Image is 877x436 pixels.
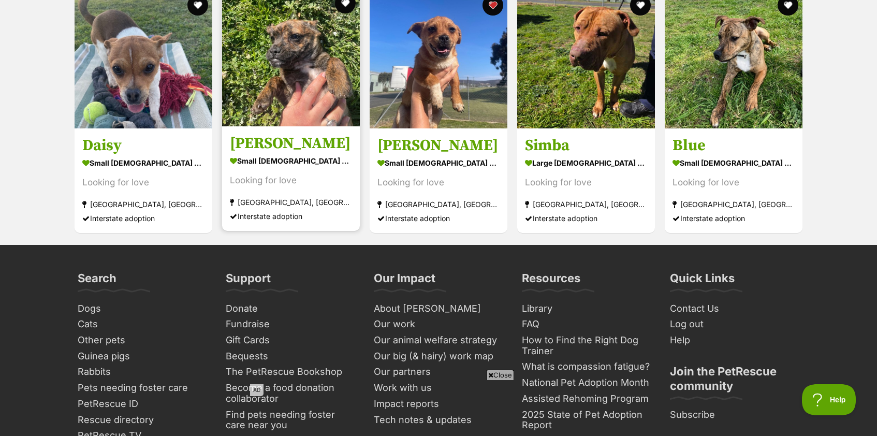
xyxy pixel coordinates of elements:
[82,136,204,156] h3: Daisy
[370,128,507,234] a: [PERSON_NAME] small [DEMOGRAPHIC_DATA] Dog Looking for love [GEOGRAPHIC_DATA], [GEOGRAPHIC_DATA] ...
[230,174,352,188] div: Looking for love
[666,301,803,317] a: Contact Us
[517,128,655,234] a: Simba large [DEMOGRAPHIC_DATA] Dog Looking for love [GEOGRAPHIC_DATA], [GEOGRAPHIC_DATA] Intersta...
[525,136,647,156] h3: Simba
[230,210,352,224] div: Interstate adoption
[670,271,735,292] h3: Quick Links
[222,316,359,332] a: Fundraise
[74,332,211,348] a: Other pets
[522,271,580,292] h3: Resources
[486,370,514,380] span: Close
[370,348,507,365] a: Our big (& hairy) work map
[673,176,795,190] div: Looking for love
[230,134,352,154] h3: [PERSON_NAME]
[673,136,795,156] h3: Blue
[82,212,204,226] div: Interstate adoption
[666,316,803,332] a: Log out
[673,156,795,171] div: small [DEMOGRAPHIC_DATA] Dog
[230,154,352,169] div: small [DEMOGRAPHIC_DATA] Dog
[370,301,507,317] a: About [PERSON_NAME]
[370,316,507,332] a: Our work
[74,348,211,365] a: Guinea pigs
[525,176,647,190] div: Looking for love
[525,198,647,212] div: [GEOGRAPHIC_DATA], [GEOGRAPHIC_DATA]
[377,198,500,212] div: [GEOGRAPHIC_DATA], [GEOGRAPHIC_DATA]
[222,126,360,231] a: [PERSON_NAME] small [DEMOGRAPHIC_DATA] Dog Looking for love [GEOGRAPHIC_DATA], [GEOGRAPHIC_DATA] ...
[518,316,655,332] a: FAQ
[74,396,211,412] a: PetRescue ID
[74,316,211,332] a: Cats
[75,128,212,234] a: Daisy small [DEMOGRAPHIC_DATA] Dog Looking for love [GEOGRAPHIC_DATA], [GEOGRAPHIC_DATA] Intersta...
[222,364,359,380] a: The PetRescue Bookshop
[673,198,795,212] div: [GEOGRAPHIC_DATA], [GEOGRAPHIC_DATA]
[377,156,500,171] div: small [DEMOGRAPHIC_DATA] Dog
[377,212,500,226] div: Interstate adoption
[222,407,359,433] a: Find pets needing foster care near you
[518,359,655,375] a: What is compassion fatigue?
[250,384,627,431] iframe: Advertisement
[802,384,856,415] iframe: Help Scout Beacon - Open
[525,156,647,171] div: large [DEMOGRAPHIC_DATA] Dog
[518,375,655,391] a: National Pet Adoption Month
[222,380,359,406] a: Become a food donation collaborator
[377,176,500,190] div: Looking for love
[230,196,352,210] div: [GEOGRAPHIC_DATA], [GEOGRAPHIC_DATA]
[222,348,359,365] a: Bequests
[82,156,204,171] div: small [DEMOGRAPHIC_DATA] Dog
[74,364,211,380] a: Rabbits
[74,380,211,396] a: Pets needing foster care
[82,198,204,212] div: [GEOGRAPHIC_DATA], [GEOGRAPHIC_DATA]
[665,128,802,234] a: Blue small [DEMOGRAPHIC_DATA] Dog Looking for love [GEOGRAPHIC_DATA], [GEOGRAPHIC_DATA] Interstat...
[370,364,507,380] a: Our partners
[74,301,211,317] a: Dogs
[518,332,655,359] a: How to Find the Right Dog Trainer
[673,212,795,226] div: Interstate adoption
[525,212,647,226] div: Interstate adoption
[74,412,211,428] a: Rescue directory
[666,332,803,348] a: Help
[222,332,359,348] a: Gift Cards
[374,271,435,292] h3: Our Impact
[82,176,204,190] div: Looking for love
[666,407,803,423] a: Subscribe
[670,364,799,399] h3: Join the PetRescue community
[226,271,271,292] h3: Support
[78,271,116,292] h3: Search
[222,301,359,317] a: Donate
[250,384,264,396] span: AD
[370,332,507,348] a: Our animal welfare strategy
[377,136,500,156] h3: [PERSON_NAME]
[518,301,655,317] a: Library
